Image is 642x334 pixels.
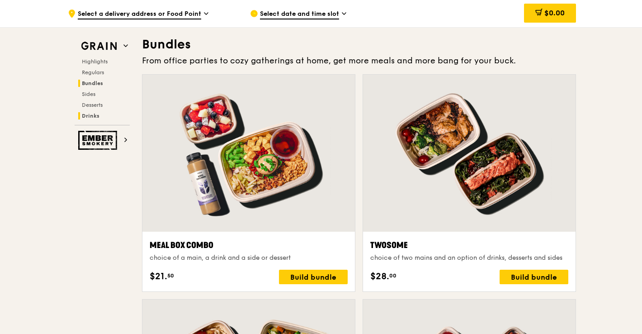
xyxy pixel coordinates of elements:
span: Select a delivery address or Food Point [78,10,201,19]
span: 00 [389,272,397,279]
div: Build bundle [279,270,348,284]
span: Regulars [82,69,104,76]
span: Bundles [82,80,103,86]
div: Build bundle [500,270,568,284]
img: Ember Smokery web logo [78,131,120,150]
div: Twosome [370,239,568,252]
span: $21. [150,270,167,283]
div: From office parties to cozy gatherings at home, get more meals and more bang for your buck. [142,54,576,67]
span: $0.00 [544,9,565,17]
span: Sides [82,91,95,97]
div: Meal Box Combo [150,239,348,252]
span: Highlights [82,58,108,65]
div: choice of two mains and an option of drinks, desserts and sides [370,253,568,262]
h3: Bundles [142,36,576,52]
div: choice of a main, a drink and a side or dessert [150,253,348,262]
span: Select date and time slot [260,10,339,19]
img: Grain web logo [78,38,120,54]
span: Desserts [82,102,103,108]
span: $28. [370,270,389,283]
span: 50 [167,272,174,279]
span: Drinks [82,113,99,119]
